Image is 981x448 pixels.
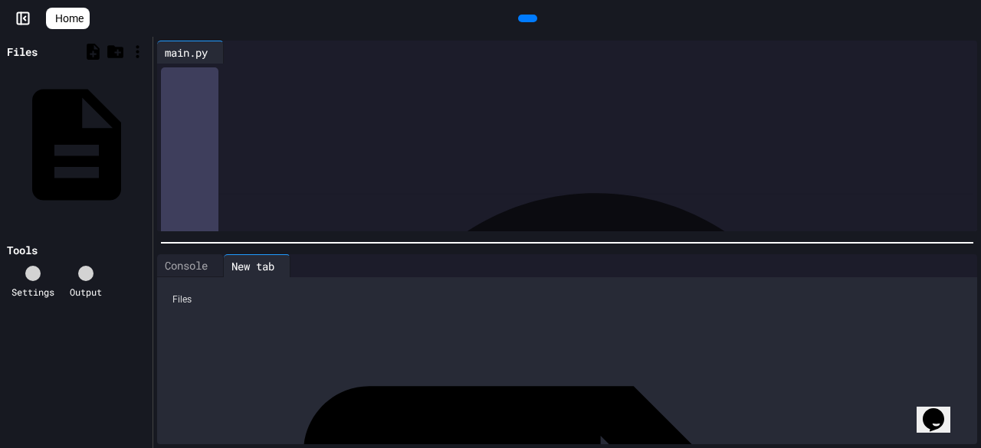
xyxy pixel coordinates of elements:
div: main.py [157,41,224,64]
div: New tab [224,258,282,274]
div: Console [157,257,215,273]
span: Home [55,11,84,26]
div: Output [70,285,102,299]
div: Files [165,285,970,314]
div: main.py [157,44,215,60]
div: Tools [7,242,38,258]
div: New tab [224,254,290,277]
div: Files [7,44,38,60]
iframe: chat widget [917,387,966,433]
div: Console [157,254,224,277]
div: Settings [11,285,54,299]
a: Home [46,8,90,29]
